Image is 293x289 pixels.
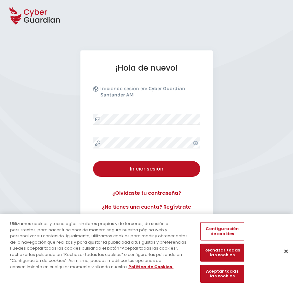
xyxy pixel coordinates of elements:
[279,244,293,258] button: Cerrar
[200,265,244,283] button: Aceptar todas las cookies
[10,221,191,270] div: Utilizamos cookies y tecnologías similares propias y de terceros, de sesión o persistentes, para ...
[128,264,173,270] a: Más información sobre su privacidad, se abre en una nueva pestaña
[93,63,200,73] h1: ¡Hola de nuevo!
[93,189,200,197] a: ¿Olvidaste tu contraseña?
[93,161,200,177] button: Iniciar sesión
[98,165,196,173] div: Iniciar sesión
[100,85,199,101] p: Iniciando sesión en:
[93,203,200,211] a: ¿No tienes una cuenta? Regístrate
[100,85,185,98] b: Cyber Guardian Santander AM
[200,222,244,240] button: Configuración de cookies, Abre el cuadro de diálogo del centro de preferencias.
[200,244,244,262] button: Rechazar todas las cookies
